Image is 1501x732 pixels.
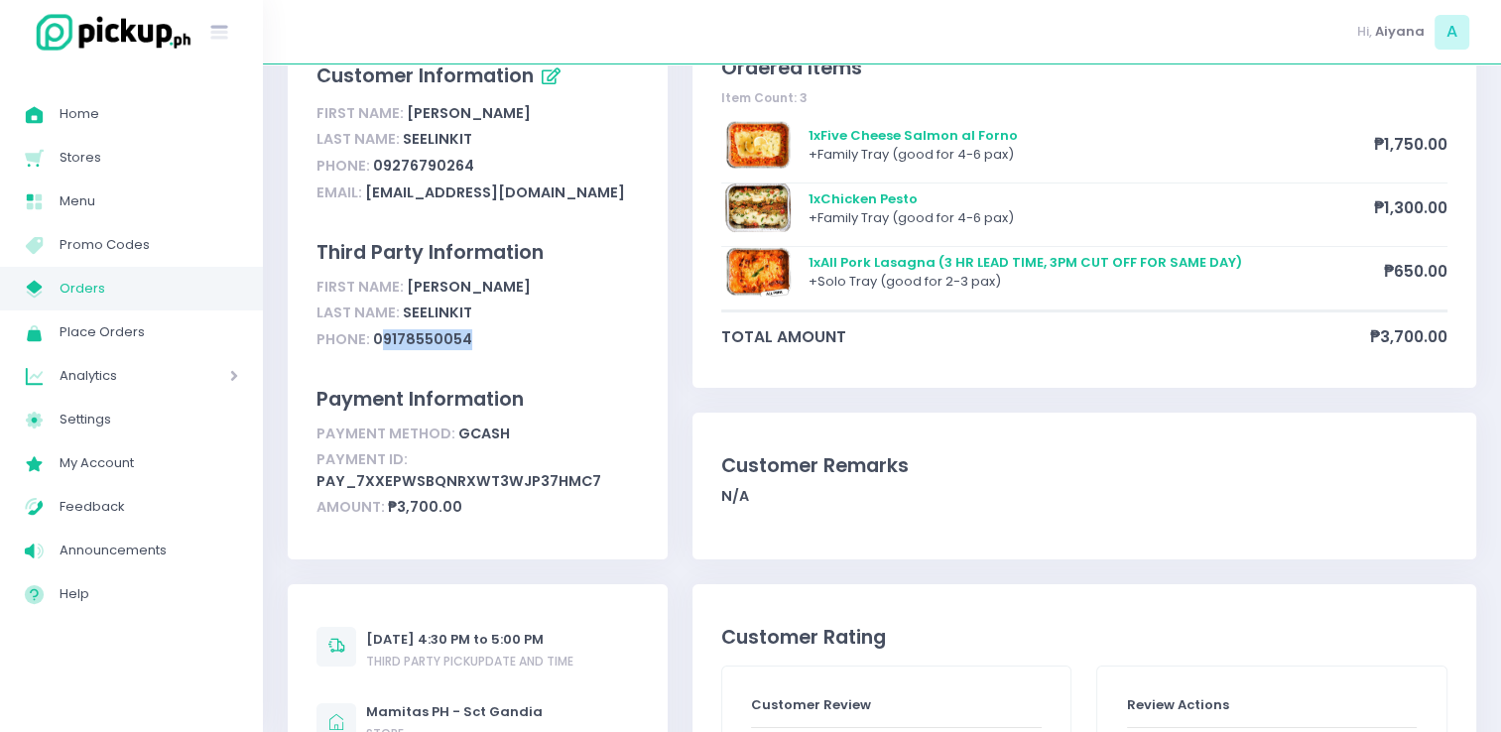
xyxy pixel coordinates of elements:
div: Ordered Items [721,54,1447,82]
span: Payment Method: [316,424,455,443]
div: [PERSON_NAME] [316,100,638,127]
span: Customer Review [751,695,871,714]
div: Seelinkit [316,127,638,154]
img: logo [25,11,193,54]
span: Place Orders [60,319,238,345]
span: Help [60,581,238,607]
span: Phone: [316,156,370,176]
div: Customer Rating [721,623,1447,652]
span: My Account [60,450,238,476]
span: First Name: [316,277,404,297]
div: Customer Remarks [721,451,1447,480]
span: Phone: [316,329,370,349]
span: Announcements [60,538,238,563]
div: [EMAIL_ADDRESS][DOMAIN_NAME] [316,180,638,206]
div: ₱3,700.00 [316,495,638,522]
span: Stores [60,145,238,171]
span: First Name: [316,103,404,123]
span: Last Name: [316,129,400,149]
span: Aiyana [1375,22,1425,42]
span: total amount [721,325,1370,348]
div: pay_7xxePWSbqNrXwT3WJP37hMC7 [316,447,638,495]
div: [DATE] 4:30 PM to 5:00 PM [366,630,573,650]
span: Last Name: [316,303,400,322]
span: Promo Codes [60,232,238,258]
span: A [1435,15,1469,50]
div: Item Count: 3 [721,89,1447,107]
div: Customer Information [316,61,638,94]
div: Payment Information [316,385,638,414]
div: Third Party Information [316,238,638,267]
span: Settings [60,407,238,432]
div: 09276790264 [316,153,638,180]
div: Seelinkit [316,301,638,327]
span: Feedback [60,494,238,520]
div: gcash [316,421,638,447]
span: Amount: [316,497,385,517]
span: Orders [60,276,238,302]
span: Review Actions [1127,695,1229,714]
div: N/A [721,486,1447,507]
span: Analytics [60,363,174,389]
span: ₱3,700.00 [1370,325,1447,348]
span: Hi, [1357,22,1372,42]
div: [PERSON_NAME] [316,274,638,301]
span: Third Party Pickup date and time [366,653,573,670]
span: Menu [60,188,238,214]
span: Email: [316,183,362,202]
div: 09178550054 [316,326,638,353]
div: Mamitas PH - Sct Gandia [366,702,543,722]
span: Home [60,101,238,127]
span: Payment ID: [316,449,408,469]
